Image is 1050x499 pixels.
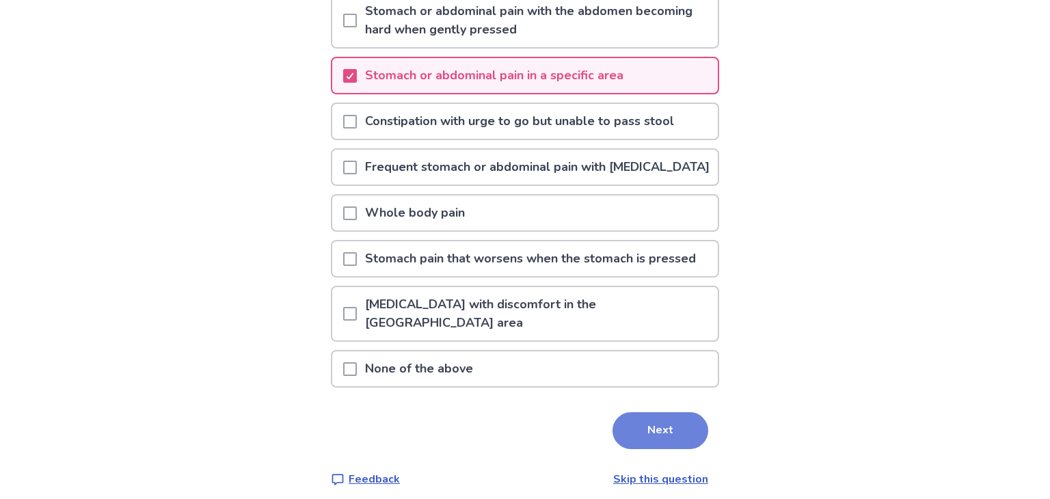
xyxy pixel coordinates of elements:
p: Constipation with urge to go but unable to pass stool [357,104,682,139]
a: Feedback [331,471,400,487]
button: Next [612,412,708,449]
p: Frequent stomach or abdominal pain with [MEDICAL_DATA] [357,150,718,185]
p: None of the above [357,351,481,386]
p: Stomach pain that worsens when the stomach is pressed [357,241,704,276]
p: Whole body pain [357,195,473,230]
p: Feedback [349,471,400,487]
p: [MEDICAL_DATA] with discomfort in the [GEOGRAPHIC_DATA] area [357,287,718,340]
a: Skip this question [613,472,708,487]
p: Stomach or abdominal pain in a specific area [357,58,632,93]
